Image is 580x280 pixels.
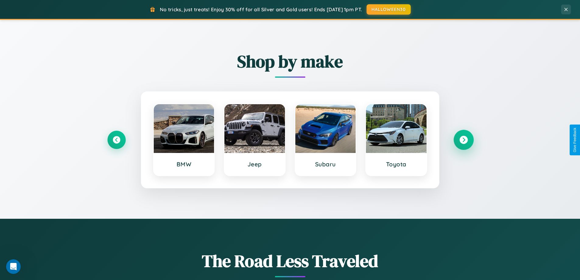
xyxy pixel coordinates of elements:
button: HALLOWEEN30 [367,4,411,15]
span: No tricks, just treats! Enjoy 30% off for all Silver and Gold users! Ends [DATE] 1pm PT. [160,6,362,12]
h3: Jeep [230,161,279,168]
div: Give Feedback [573,128,577,152]
h3: BMW [160,161,208,168]
h2: Shop by make [107,50,473,73]
h3: Toyota [372,161,420,168]
iframe: Intercom live chat [6,259,21,274]
h3: Subaru [301,161,350,168]
h1: The Road Less Traveled [107,249,473,273]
